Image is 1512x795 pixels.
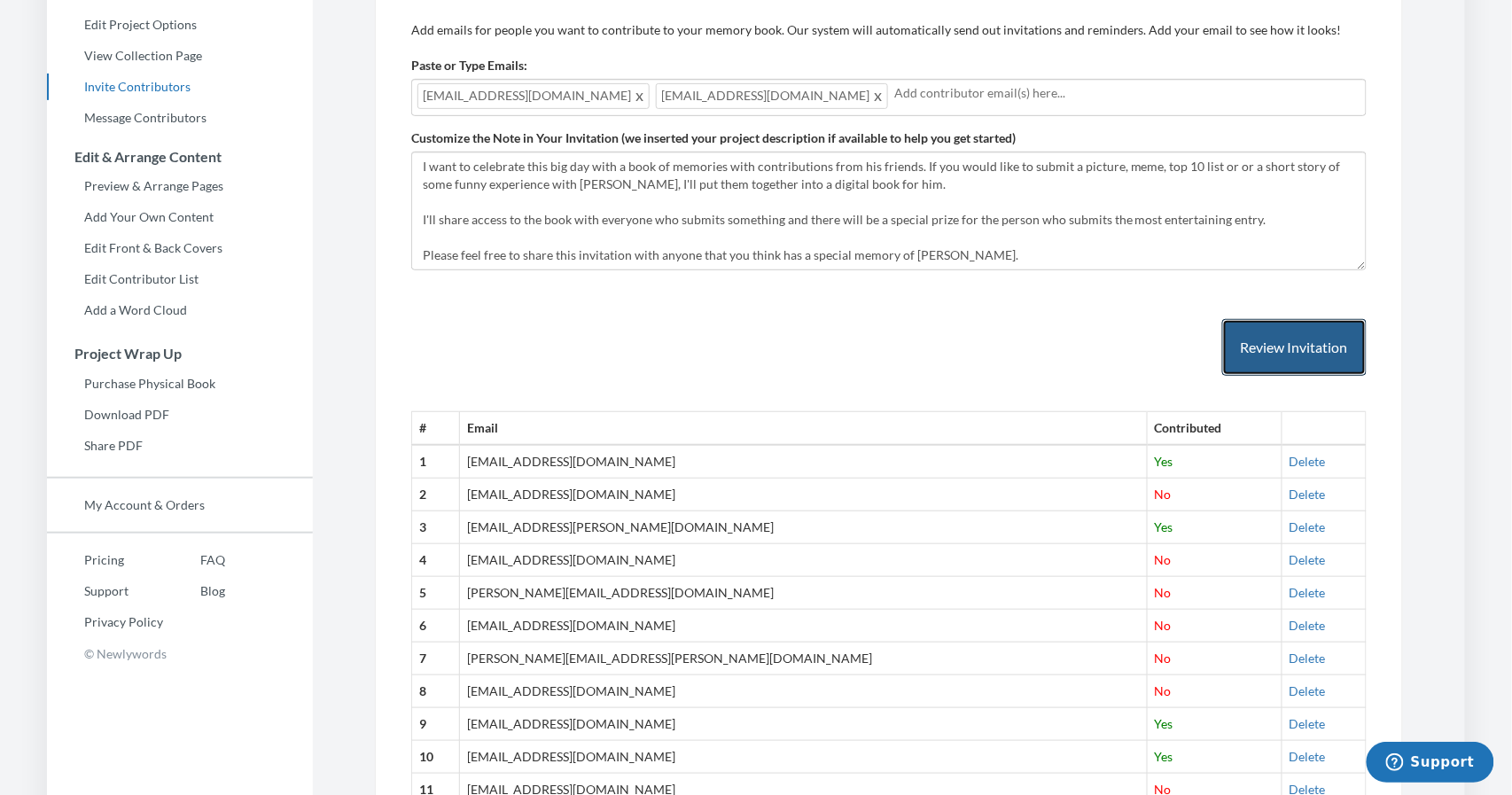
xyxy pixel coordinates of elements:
a: Blog [163,578,225,604]
a: Edit Contributor List [47,266,313,292]
th: 8 [412,675,460,708]
button: Review Invitation [1222,319,1367,377]
a: Message Contributors [47,105,313,131]
a: Share PDF [47,433,313,459]
span: No [1155,651,1172,666]
td: [EMAIL_ADDRESS][DOMAIN_NAME] [460,675,1148,708]
a: FAQ [163,547,225,573]
th: 9 [412,708,460,741]
a: Delete [1290,651,1326,666]
td: [EMAIL_ADDRESS][DOMAIN_NAME] [460,741,1148,774]
th: Contributed [1147,412,1282,445]
a: Edit Project Options [47,12,313,38]
p: Add emails for people you want to contribute to your memory book. Our system will automatically s... [411,21,1367,39]
a: Delete [1290,487,1326,502]
a: Download PDF [47,401,313,428]
a: Add Your Own Content [47,204,313,230]
input: Add contributor email(s) here... [894,83,1360,103]
td: [EMAIL_ADDRESS][DOMAIN_NAME] [460,479,1148,511]
span: No [1155,552,1172,567]
th: Email [460,412,1148,445]
span: [EMAIL_ADDRESS][DOMAIN_NAME] [417,83,650,109]
th: # [412,412,460,445]
a: My Account & Orders [47,492,313,518]
textarea: Hi [PERSON_NAME], On [DATE], your little brother, [PERSON_NAME], will turn [DEMOGRAPHIC_DATA]. I ... [411,152,1367,270]
a: Edit Front & Back Covers [47,235,313,261]
th: 4 [412,544,460,577]
span: No [1155,487,1172,502]
th: 2 [412,479,460,511]
a: Delete [1290,716,1326,731]
h3: Project Wrap Up [48,346,313,362]
a: Delete [1290,519,1326,534]
th: 7 [412,643,460,675]
span: Yes [1155,716,1173,731]
span: Yes [1155,454,1173,469]
a: Delete [1290,749,1326,764]
a: View Collection Page [47,43,313,69]
span: Yes [1155,749,1173,764]
a: Delete [1290,585,1326,600]
th: 6 [412,610,460,643]
a: Invite Contributors [47,74,313,100]
th: 3 [412,511,460,544]
a: Preview & Arrange Pages [47,173,313,199]
p: © Newlywords [47,640,313,667]
td: [PERSON_NAME][EMAIL_ADDRESS][DOMAIN_NAME] [460,577,1148,610]
a: Purchase Physical Book [47,370,313,397]
th: 10 [412,741,460,774]
span: No [1155,683,1172,698]
a: Delete [1290,454,1326,469]
td: [EMAIL_ADDRESS][DOMAIN_NAME] [460,610,1148,643]
label: Paste or Type Emails: [411,57,527,74]
label: Customize the Note in Your Invitation (we inserted your project description if available to help ... [411,129,1016,147]
a: Delete [1290,683,1326,698]
span: No [1155,618,1172,633]
th: 1 [412,445,460,478]
a: Add a Word Cloud [47,297,313,323]
a: Privacy Policy [47,609,163,635]
span: Yes [1155,519,1173,534]
span: No [1155,585,1172,600]
td: [EMAIL_ADDRESS][DOMAIN_NAME] [460,708,1148,741]
th: 5 [412,577,460,610]
td: [EMAIL_ADDRESS][DOMAIN_NAME] [460,544,1148,577]
a: Delete [1290,618,1326,633]
span: [EMAIL_ADDRESS][DOMAIN_NAME] [656,83,888,109]
td: [PERSON_NAME][EMAIL_ADDRESS][PERSON_NAME][DOMAIN_NAME] [460,643,1148,675]
h3: Edit & Arrange Content [48,149,313,165]
iframe: Opens a widget where you can chat to one of our agents [1339,742,1494,786]
a: Delete [1290,552,1326,567]
td: [EMAIL_ADDRESS][DOMAIN_NAME] [460,445,1148,478]
td: [EMAIL_ADDRESS][PERSON_NAME][DOMAIN_NAME] [460,511,1148,544]
a: Pricing [47,547,163,573]
a: Support [47,578,163,604]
